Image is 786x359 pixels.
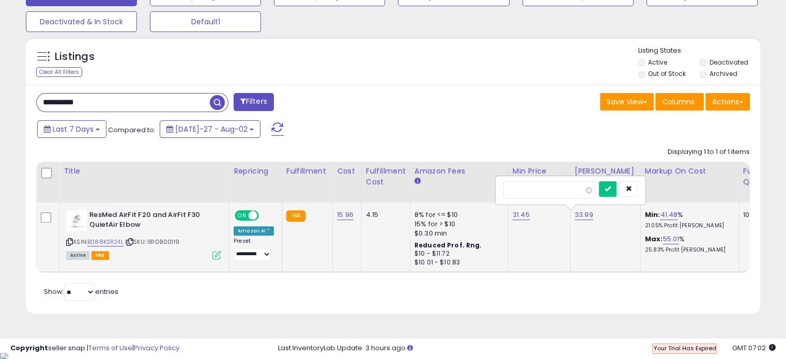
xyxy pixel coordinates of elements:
label: Active [648,58,667,67]
b: Min: [645,210,660,220]
b: ResMed AirFit F20 and AirFit F30 QuietAir Elbow [89,210,215,232]
h5: Listings [55,50,95,64]
p: Listing States: [638,46,760,56]
div: Cost [337,166,357,177]
span: OFF [257,211,274,220]
div: Min Price [513,166,566,177]
div: Markup on Cost [645,166,734,177]
div: Fulfillable Quantity [743,166,779,188]
a: Privacy Policy [134,343,179,353]
div: Clear All Filters [36,67,82,77]
a: B088KSR24L [87,238,124,246]
p: 25.83% Profit [PERSON_NAME] [645,246,731,254]
div: 15% for > $10 [414,220,500,229]
span: Your Trial Has Expired [653,344,716,352]
button: Actions [705,93,750,111]
div: seller snap | | [10,344,179,353]
b: Reduced Prof. Rng. [414,241,482,249]
div: Title [64,166,225,177]
a: 31.45 [513,210,530,220]
span: FBA [91,251,109,260]
button: Columns [655,93,704,111]
span: Columns [662,97,695,107]
a: 33.99 [575,210,593,220]
small: FBA [286,210,305,222]
button: Save View [600,93,654,111]
a: 55.01 [662,234,679,244]
div: Preset: [234,238,274,261]
span: Compared to: [108,125,156,135]
span: All listings currently available for purchase on Amazon [66,251,90,260]
span: | SKU: 1810800119 [125,238,179,246]
div: $10.01 - $10.83 [414,258,500,267]
div: % [645,210,731,229]
label: Deactivated [709,58,748,67]
button: [DATE]-27 - Aug-02 [160,120,260,138]
img: 31Mv+C7Cu0L._SL40_.jpg [66,210,87,231]
strong: Copyright [10,343,48,353]
button: Filters [234,93,274,111]
a: 41.48 [660,210,677,220]
div: Fulfillment [286,166,328,177]
a: 15.96 [337,210,353,220]
span: 2025-08-10 07:02 GMT [732,343,776,353]
span: ON [236,211,249,220]
div: % [645,235,731,254]
span: Show: entries [44,287,118,296]
label: Out of Stock [648,69,686,78]
div: 102 [743,210,775,220]
div: Amazon Fees [414,166,504,177]
div: 8% for <= $10 [414,210,500,220]
b: Max: [645,234,663,244]
th: The percentage added to the cost of goods (COGS) that forms the calculator for Min & Max prices. [640,162,738,202]
div: ASIN: [66,210,221,258]
button: Deactivated & In Stock [26,11,137,32]
span: [DATE]-27 - Aug-02 [175,124,248,134]
button: Last 7 Days [37,120,106,138]
p: 21.05% Profit [PERSON_NAME] [645,222,731,229]
div: Last InventoryLab Update: 3 hours ago. [278,344,776,353]
button: Default1 [150,11,261,32]
span: Last 7 Days [53,124,94,134]
label: Archived [709,69,737,78]
div: $0.30 min [414,229,500,238]
a: Terms of Use [88,343,132,353]
div: Repricing [234,166,278,177]
div: Amazon AI * [234,226,274,236]
small: Amazon Fees. [414,177,421,186]
div: 4.15 [366,210,402,220]
div: $10 - $11.72 [414,249,500,258]
div: Displaying 1 to 1 of 1 items [668,147,750,157]
div: Fulfillment Cost [366,166,406,188]
div: [PERSON_NAME] [575,166,636,177]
